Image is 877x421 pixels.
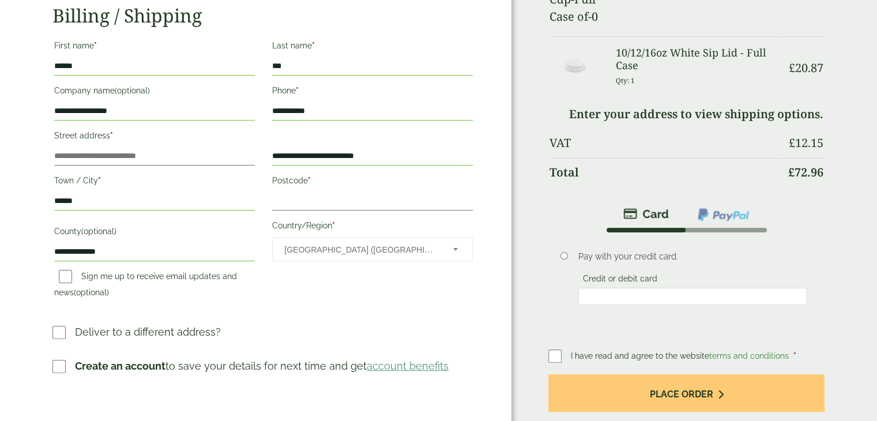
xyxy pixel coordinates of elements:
[788,164,795,180] span: £
[308,176,311,185] abbr: required
[312,41,315,50] abbr: required
[332,221,335,230] abbr: required
[54,172,255,192] label: Town / City
[548,374,825,412] button: Place order
[54,127,255,147] label: Street address
[54,223,255,243] label: County
[697,207,750,222] img: ppcp-gateway.png
[272,37,473,57] label: Last name
[709,351,789,360] a: terms and conditions
[98,176,101,185] abbr: required
[75,324,221,340] p: Deliver to a different address?
[571,351,791,360] span: I have read and agree to the website
[788,164,823,180] bdi: 72.96
[272,82,473,102] label: Phone
[115,86,150,95] span: (optional)
[59,270,72,283] input: Sign me up to receive email updates and news(optional)
[789,60,823,76] bdi: 20.87
[789,135,795,151] span: £
[793,351,796,360] abbr: required
[616,76,635,85] small: Qty: 1
[296,86,299,95] abbr: required
[789,135,823,151] bdi: 12.15
[549,100,823,128] td: Enter your address to view shipping options.
[272,217,473,237] label: Country/Region
[272,172,473,192] label: Postcode
[272,237,473,261] span: Country/Region
[549,129,780,157] th: VAT
[54,272,237,300] label: Sign me up to receive email updates and news
[94,41,97,50] abbr: required
[74,288,109,297] span: (optional)
[582,291,803,302] iframe: Secure card payment input frame
[284,238,438,262] span: United Kingdom (UK)
[81,227,116,236] span: (optional)
[110,131,113,140] abbr: required
[789,60,795,76] span: £
[616,47,780,72] h3: 10/12/16oz White Sip Lid - Full Case
[52,5,475,27] h2: Billing / Shipping
[623,207,669,221] img: stripe.png
[75,358,449,374] p: to save your details for next time and get
[54,37,255,57] label: First name
[549,158,780,186] th: Total
[54,82,255,102] label: Company name
[578,250,807,263] p: Pay with your credit card.
[578,274,662,287] label: Credit or debit card
[367,360,449,372] a: account benefits
[75,360,165,372] strong: Create an account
